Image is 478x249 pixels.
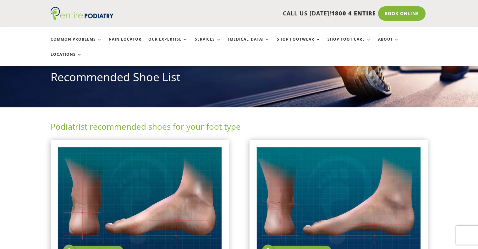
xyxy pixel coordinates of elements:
a: Services [195,37,221,51]
h2: Podiatrist recommended shoes for your foot type [51,121,428,135]
a: Locations [51,52,82,66]
img: logo (1) [51,7,113,20]
a: Shop Foot Care [327,37,371,51]
span: 1800 4 ENTIRE [331,9,376,17]
a: Shop Footwear [277,37,321,51]
a: Common Problems [51,37,102,51]
h1: Recommended Shoe List [51,69,428,88]
a: [MEDICAL_DATA] [228,37,270,51]
a: Entire Podiatry [51,15,113,21]
a: Our Expertise [148,37,188,51]
a: Pain Locator [109,37,141,51]
a: Book Online [378,6,426,21]
a: About [378,37,399,51]
p: CALL US [DATE]! [138,9,376,18]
